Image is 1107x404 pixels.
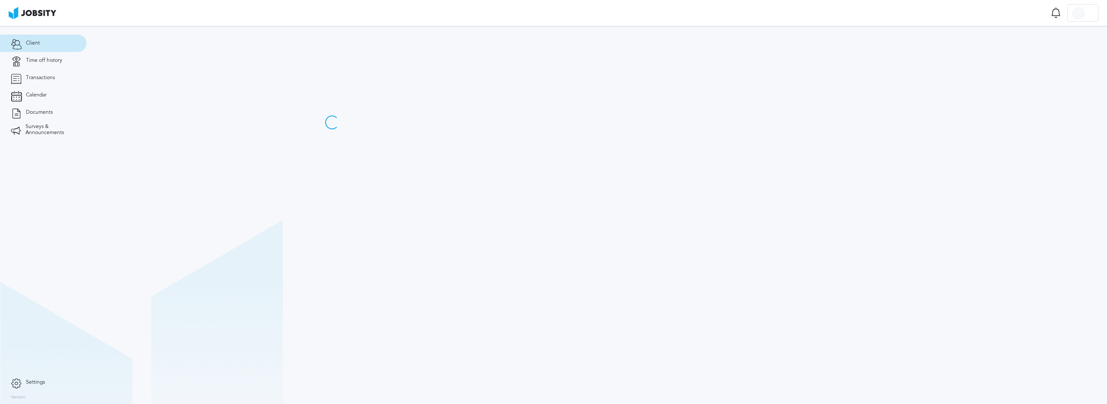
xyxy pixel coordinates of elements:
[26,40,40,46] span: Client
[26,92,47,98] span: Calendar
[26,379,45,385] span: Settings
[9,7,56,19] img: ab4bad089aa723f57921c736e9817d99.png
[26,58,62,64] span: Time off history
[11,395,27,400] label: Version:
[26,109,53,115] span: Documents
[26,124,76,136] span: Surveys & Announcements
[26,75,55,81] span: Transactions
